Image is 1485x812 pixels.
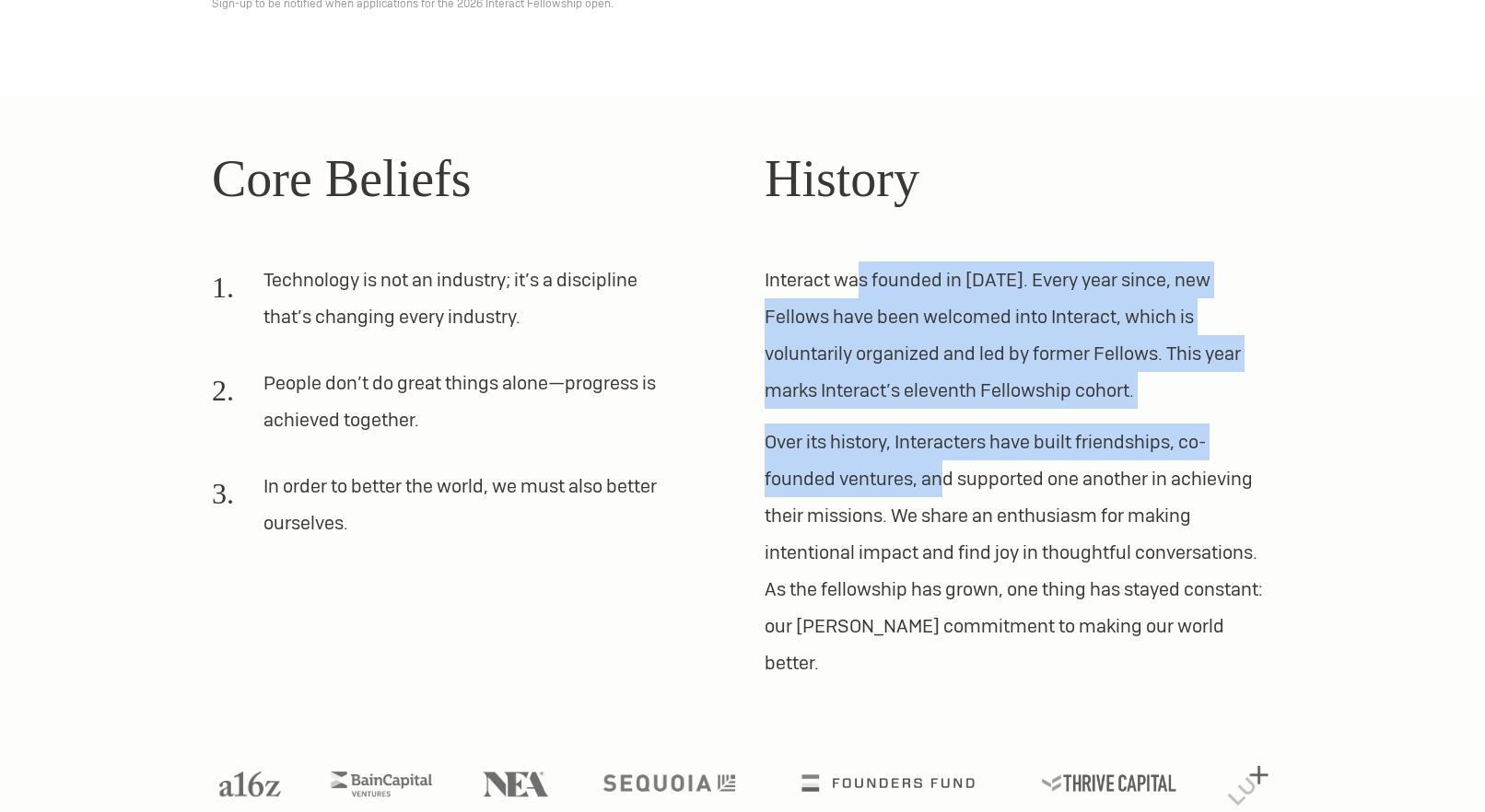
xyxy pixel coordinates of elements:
[219,771,280,796] img: A16Z logo
[212,365,676,453] li: People don’t do great things alone—progress is achieved together.
[602,774,734,792] img: Sequoia logo
[1042,774,1176,792] img: Thrive Capital logo
[765,261,1273,409] p: Interact was founded in [DATE]. Every year since, new Fellows have been welcomed into Interact, w...
[331,771,432,796] img: Bain Capital Ventures logo
[1227,766,1268,806] img: Lux Capital logo
[483,771,549,796] img: NEA logo
[212,261,676,350] li: Technology is not an industry; it’s a discipline that’s changing every industry.
[212,468,676,556] li: In order to better the world, we must also better ourselves.
[212,140,720,217] h2: Core Beliefs
[765,140,1273,217] h2: History
[765,423,1273,681] p: Over its history, Interacters have built friendships, co-founded ventures, and supported one anot...
[802,774,975,792] img: Founders Fund logo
